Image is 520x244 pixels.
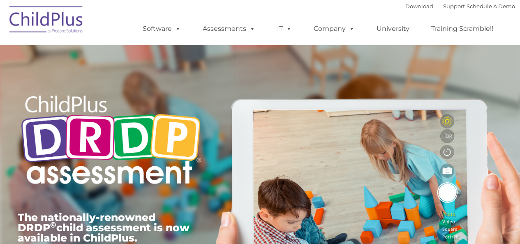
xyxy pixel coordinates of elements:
[423,21,502,37] a: Training Scramble!!
[405,3,515,9] font: |
[269,21,300,37] a: IT
[5,0,88,42] img: ChildPlus by Procare Solutions
[18,84,204,198] img: Copyright - DRDP Logo Light
[18,211,190,244] span: The nationally-renowned DRDP child assessment is now available in ChildPlus.
[134,21,189,37] a: Software
[467,3,515,9] a: Schedule A Demo
[405,3,433,9] a: Download
[368,21,418,37] a: University
[194,21,263,37] a: Assessments
[305,21,363,37] a: Company
[443,3,465,9] a: Support
[50,220,56,230] sup: ©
